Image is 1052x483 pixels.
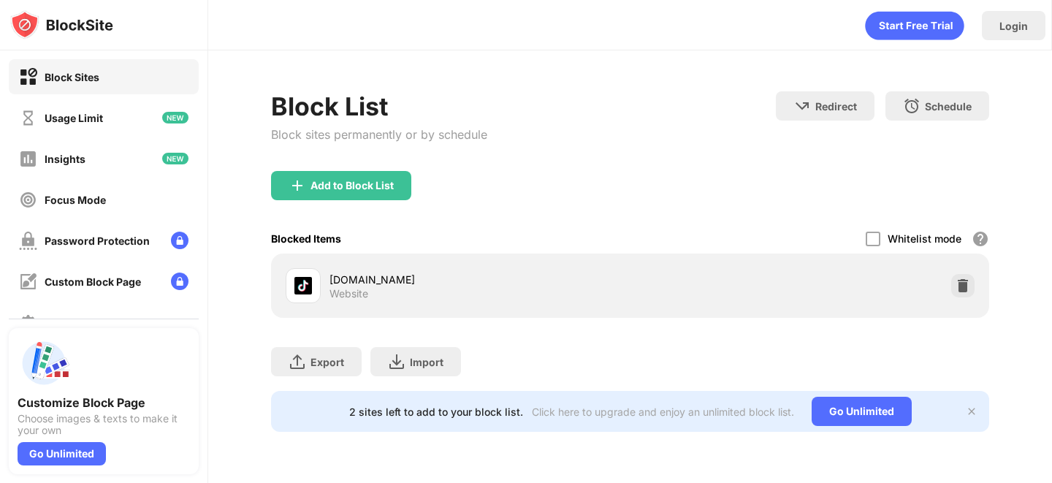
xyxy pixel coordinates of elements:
img: new-icon.svg [162,112,188,123]
div: Password Protection [45,235,150,247]
img: block-on.svg [19,68,37,86]
div: animation [865,11,964,40]
div: Login [999,20,1028,32]
div: Add to Block List [310,180,394,191]
img: settings-off.svg [19,313,37,332]
div: Redirect [815,100,857,113]
div: Customize Block Page [18,395,190,410]
div: Usage Limit [45,112,103,124]
img: time-usage-off.svg [19,109,37,127]
div: Insights [45,153,85,165]
img: lock-menu.svg [171,273,188,290]
div: Settings [45,316,86,329]
div: Focus Mode [45,194,106,206]
div: Custom Block Page [45,275,141,288]
div: Schedule [925,100,972,113]
img: insights-off.svg [19,150,37,168]
div: Go Unlimited [812,397,912,426]
div: Go Unlimited [18,442,106,465]
img: password-protection-off.svg [19,232,37,250]
img: new-icon.svg [162,153,188,164]
div: Whitelist mode [888,232,961,245]
img: logo-blocksite.svg [10,10,113,39]
div: [DOMAIN_NAME] [329,272,630,287]
div: Export [310,356,344,368]
img: lock-menu.svg [171,232,188,249]
div: 2 sites left to add to your block list. [349,406,523,418]
div: Website [329,287,368,300]
div: Import [410,356,443,368]
div: Block sites permanently or by schedule [271,127,487,142]
div: Blocked Items [271,232,341,245]
div: Click here to upgrade and enjoy an unlimited block list. [532,406,794,418]
img: push-custom-page.svg [18,337,70,389]
div: Choose images & texts to make it your own [18,413,190,436]
div: Block Sites [45,71,99,83]
img: x-button.svg [966,406,977,417]
div: Block List [271,91,487,121]
img: focus-off.svg [19,191,37,209]
img: favicons [294,277,312,294]
img: customize-block-page-off.svg [19,273,37,291]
